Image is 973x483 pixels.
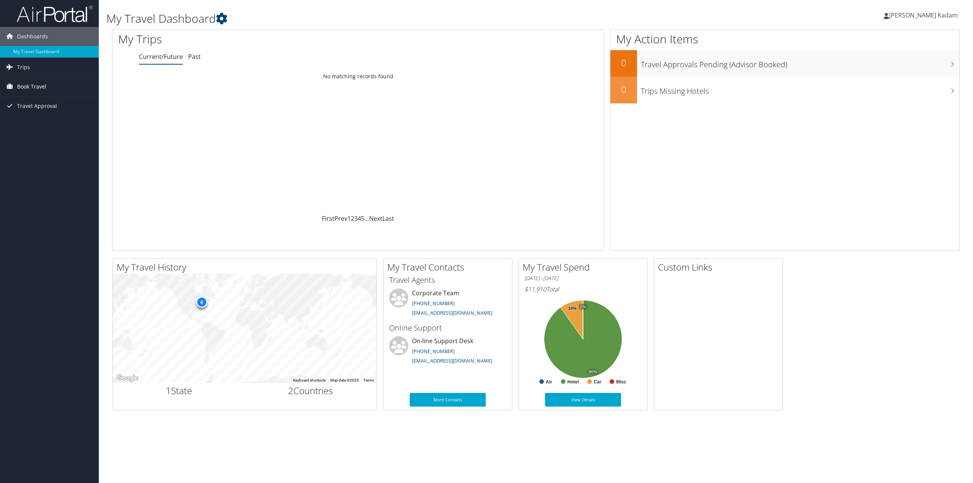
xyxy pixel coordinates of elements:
h2: 0 [610,56,637,69]
h2: My Travel Spend [523,261,647,274]
td: No matching records found [113,70,604,83]
a: 3 [354,214,358,223]
tspan: 0% [580,305,586,309]
a: 4 [358,214,361,223]
a: Open this area in Google Maps (opens a new window) [115,373,140,383]
a: Terms (opens in new tab) [363,378,374,382]
h1: My Trips [118,31,393,47]
h2: Countries [250,384,371,397]
a: 0Trips Missing Hotels [610,77,959,103]
span: Dashboards [17,27,48,46]
a: Current/Future [139,52,183,61]
span: Travel Approval [17,97,57,116]
text: Hotel [567,379,579,385]
h1: My Action Items [610,31,959,47]
li: Corporate Team [385,288,510,320]
a: 5 [361,214,364,223]
div: 6 [196,296,207,308]
span: $11,910 [525,285,546,293]
a: [PERSON_NAME] Kadam [884,4,965,27]
a: 0Travel Approvals Pending (Advisor Booked) [610,50,959,77]
a: Last [382,214,394,223]
span: 2 [288,384,293,397]
li: On-line Support Desk [385,336,510,367]
a: Past [188,52,201,61]
tspan: 10% [568,306,577,311]
a: First [322,214,334,223]
h2: My Travel Contacts [387,261,512,274]
span: Map data ©2025 [330,378,359,382]
h2: 0 [610,83,637,96]
a: More Contacts [410,393,486,407]
img: airportal-logo.png [17,5,93,23]
button: Keyboard shortcuts [293,378,326,383]
h3: Travel Approvals Pending (Advisor Booked) [641,55,959,70]
a: View Details [545,393,621,407]
h3: Trips Missing Hotels [641,82,959,97]
span: … [364,214,369,223]
h2: Custom Links [658,261,783,274]
h6: [DATE] - [DATE] [525,275,642,282]
a: [PHONE_NUMBER] [412,300,455,307]
a: 1 [347,214,351,223]
text: Misc [616,379,626,385]
text: Air [546,379,552,385]
text: Car [594,379,601,385]
a: 2 [351,214,354,223]
h3: Travel Agents [389,275,506,285]
h6: Total [525,285,642,293]
a: [EMAIL_ADDRESS][DOMAIN_NAME] [412,309,492,316]
span: Trips [17,58,30,77]
img: Google [115,373,140,383]
a: [EMAIL_ADDRESS][DOMAIN_NAME] [412,357,492,364]
span: 1 [166,384,171,397]
h2: My Travel History [117,261,376,274]
a: Prev [334,214,347,223]
h1: My Travel Dashboard [106,11,679,27]
a: [PHONE_NUMBER] [412,348,455,355]
a: Next [369,214,382,223]
span: [PERSON_NAME] Kadam [889,11,958,19]
h2: State [119,384,239,397]
tspan: 90% [589,370,597,374]
h3: Online Support [389,323,506,333]
span: Book Travel [17,77,46,96]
